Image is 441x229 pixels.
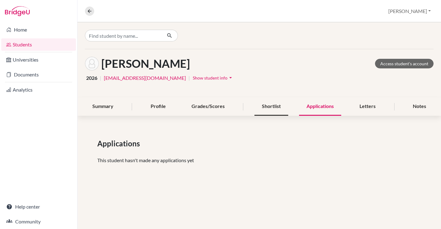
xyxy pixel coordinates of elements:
a: Analytics [1,84,76,96]
a: Help center [1,201,76,213]
div: Shortlist [254,97,288,116]
a: Home [1,24,76,36]
span: 2026 [86,74,97,82]
a: Students [1,38,76,51]
a: Community [1,215,76,228]
div: Profile [143,97,173,116]
span: Applications [97,138,142,149]
a: Access student's account [375,59,434,68]
img: Yingrui WANG's avatar [85,57,99,71]
div: Applications [299,97,341,116]
p: This student hasn't made any applications yet [97,157,421,164]
div: Grades/Scores [184,97,232,116]
i: arrow_drop_down [227,75,234,81]
a: [EMAIL_ADDRESS][DOMAIN_NAME] [104,74,186,82]
button: [PERSON_NAME] [386,5,434,17]
button: Show student infoarrow_drop_down [192,73,234,83]
span: | [100,74,101,82]
a: Universities [1,54,76,66]
div: Summary [85,97,121,116]
a: Documents [1,68,76,81]
div: Notes [405,97,434,116]
div: Letters [352,97,383,116]
span: | [188,74,190,82]
input: Find student by name... [85,30,162,41]
h1: [PERSON_NAME] [101,57,190,70]
img: Bridge-U [5,6,30,16]
span: Show student info [193,75,227,80]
